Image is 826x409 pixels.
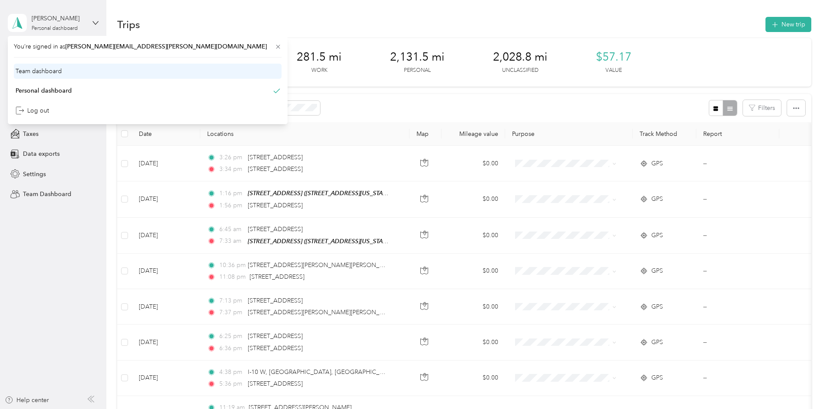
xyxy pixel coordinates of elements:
[743,100,781,116] button: Filters
[248,380,303,387] span: [STREET_ADDRESS]
[14,42,282,51] span: You’re signed in as
[765,17,811,32] button: New trip
[311,67,327,74] p: Work
[219,164,244,174] span: 3:34 pm
[248,345,303,352] span: [STREET_ADDRESS]
[219,261,244,270] span: 10:36 pm
[442,325,505,360] td: $0.00
[248,202,303,209] span: [STREET_ADDRESS]
[404,67,431,74] p: Personal
[132,254,200,289] td: [DATE]
[132,181,200,217] td: [DATE]
[442,146,505,181] td: $0.00
[696,361,779,396] td: --
[65,43,267,50] span: [PERSON_NAME][EMAIL_ADDRESS][PERSON_NAME][DOMAIN_NAME]
[248,165,303,173] span: [STREET_ADDRESS]
[248,238,392,245] span: [STREET_ADDRESS] ([STREET_ADDRESS][US_STATE])
[200,122,410,146] th: Locations
[442,181,505,217] td: $0.00
[219,379,244,389] span: 5:36 pm
[219,296,244,306] span: 7:13 pm
[23,170,46,179] span: Settings
[493,50,547,64] span: 2,028.8 mi
[16,106,49,115] div: Log out
[132,146,200,181] td: [DATE]
[219,236,244,246] span: 7:33 am
[219,332,244,341] span: 6:25 pm
[696,325,779,360] td: --
[248,261,399,269] span: [STREET_ADDRESS][PERSON_NAME][PERSON_NAME]
[651,266,663,276] span: GPS
[297,50,342,64] span: 281.5 mi
[651,373,663,383] span: GPS
[410,122,442,146] th: Map
[651,231,663,240] span: GPS
[132,218,200,254] td: [DATE]
[442,218,505,254] td: $0.00
[442,122,505,146] th: Mileage value
[16,67,62,76] div: Team dashboard
[219,201,244,210] span: 1:56 pm
[442,289,505,325] td: $0.00
[23,149,60,158] span: Data exports
[132,122,200,146] th: Date
[390,50,445,64] span: 2,131.5 mi
[696,146,779,181] td: --
[248,190,392,197] span: [STREET_ADDRESS] ([STREET_ADDRESS][US_STATE])
[778,361,826,409] iframe: Everlance-gr Chat Button Frame
[651,159,663,168] span: GPS
[248,154,303,161] span: [STREET_ADDRESS]
[132,361,200,396] td: [DATE]
[219,344,244,353] span: 6:36 pm
[696,289,779,325] td: --
[32,14,86,23] div: [PERSON_NAME]
[219,189,244,198] span: 1:16 pm
[248,332,303,340] span: [STREET_ADDRESS]
[651,338,663,347] span: GPS
[117,20,140,29] h1: Trips
[605,67,622,74] p: Value
[219,225,244,234] span: 6:45 am
[250,273,304,280] span: [STREET_ADDRESS]
[132,325,200,360] td: [DATE]
[248,309,399,316] span: [STREET_ADDRESS][PERSON_NAME][PERSON_NAME]
[696,181,779,217] td: --
[132,289,200,325] td: [DATE]
[696,254,779,289] td: --
[633,122,696,146] th: Track Method
[23,129,38,138] span: Taxes
[32,26,78,31] div: Personal dashboard
[219,367,244,377] span: 4:38 pm
[505,122,633,146] th: Purpose
[696,122,779,146] th: Report
[502,67,538,74] p: Unclassified
[248,368,463,376] span: I-10 W, [GEOGRAPHIC_DATA], [GEOGRAPHIC_DATA], [GEOGRAPHIC_DATA]
[23,190,71,199] span: Team Dashboard
[651,194,663,204] span: GPS
[442,361,505,396] td: $0.00
[651,302,663,312] span: GPS
[16,86,72,95] div: Personal dashboard
[5,396,49,405] button: Help center
[442,254,505,289] td: $0.00
[219,153,244,162] span: 3:26 pm
[219,308,244,317] span: 7:37 pm
[219,272,246,282] span: 11:08 pm
[696,218,779,254] td: --
[596,50,631,64] span: $57.17
[248,225,303,233] span: [STREET_ADDRESS]
[248,297,303,304] span: [STREET_ADDRESS]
